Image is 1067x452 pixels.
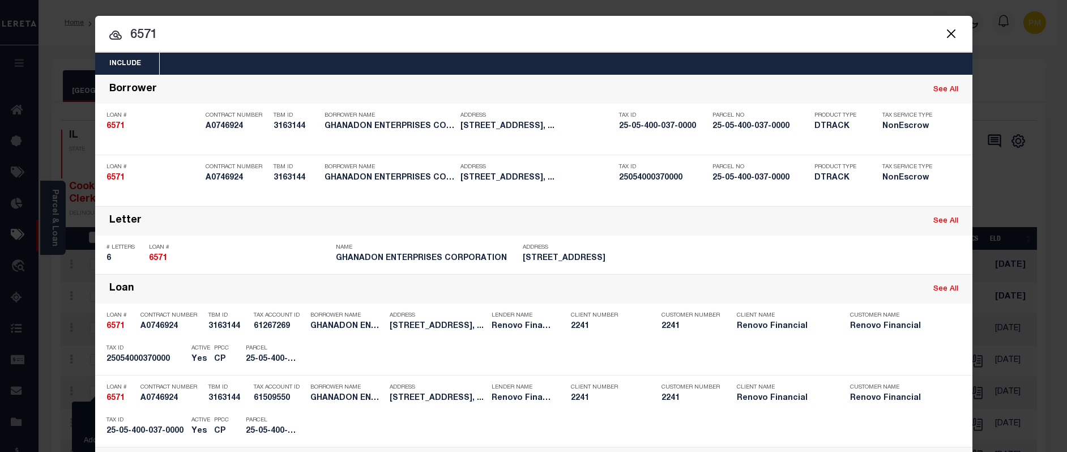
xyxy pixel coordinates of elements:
[106,384,135,391] p: Loan #
[390,394,486,403] h5: 9154 South May Street Chicago, ...
[460,164,613,170] p: Address
[661,312,720,319] p: Customer Number
[206,112,268,119] p: Contract Number
[208,384,248,391] p: TBM ID
[149,254,167,262] strong: 6571
[95,25,972,45] input: Start typing...
[460,112,613,119] p: Address
[882,112,939,119] p: Tax Service Type
[814,173,865,183] h5: DTRACK
[109,83,157,96] div: Borrower
[206,173,268,183] h5: A0746924
[246,345,297,352] p: Parcel
[737,384,833,391] p: Client Name
[390,322,486,331] h5: 9154 South May Street Chicago, ...
[325,164,455,170] p: Borrower Name
[712,112,809,119] p: Parcel No
[206,164,268,170] p: Contract Number
[571,322,645,331] h5: 2241
[325,173,455,183] h5: GHANADON ENTERPRISES CORPORATION
[492,312,554,319] p: Lender Name
[246,355,297,364] h5: 25-05-400-037-0000
[619,112,707,119] p: Tax ID
[661,384,720,391] p: Customer Number
[933,218,958,225] a: See All
[246,427,297,436] h5: 25-05-400-037-0000
[310,394,384,403] h5: GHANADON ENTERPRISES CORPORATION
[140,384,203,391] p: Contract Number
[571,384,645,391] p: Client Number
[246,417,297,424] p: Parcel
[737,322,833,331] h5: Renovo Financial
[106,394,135,403] h5: 6571
[814,122,865,131] h5: DTRACK
[106,355,186,364] h5: 25054000370000
[850,384,946,391] p: Customer Name
[106,427,186,436] h5: 25-05-400-037-0000
[106,322,125,330] strong: 6571
[933,86,958,93] a: See All
[850,394,946,403] h5: Renovo Financial
[149,254,330,263] h5: 6571
[191,417,210,424] p: Active
[106,174,125,182] strong: 6571
[191,345,210,352] p: Active
[254,384,305,391] p: Tax Account ID
[140,322,203,331] h5: A0746924
[661,322,718,331] h5: 2241
[712,164,809,170] p: Parcel No
[712,173,809,183] h5: 25-05-400-037-0000
[523,244,704,251] p: Address
[882,122,939,131] h5: NonEscrow
[850,312,946,319] p: Customer Name
[214,427,229,436] h5: CP
[492,322,554,331] h5: Renovo Financial
[850,322,946,331] h5: Renovo Financial
[95,53,155,75] button: Include
[274,173,319,183] h5: 3163144
[619,122,707,131] h5: 25-05-400-037-0000
[274,164,319,170] p: TBM ID
[208,394,248,403] h5: 3163144
[106,164,200,170] p: Loan #
[149,244,330,251] p: Loan #
[109,215,142,228] div: Letter
[274,122,319,131] h5: 3163144
[106,417,186,424] p: Tax ID
[390,384,486,391] p: Address
[208,312,248,319] p: TBM ID
[106,394,125,402] strong: 6571
[274,112,319,119] p: TBM ID
[206,122,268,131] h5: A0746924
[737,394,833,403] h5: Renovo Financial
[140,312,203,319] p: Contract Number
[882,173,939,183] h5: NonEscrow
[254,312,305,319] p: Tax Account ID
[214,417,229,424] p: PPCC
[109,283,134,296] div: Loan
[106,122,125,130] strong: 6571
[492,394,554,403] h5: Renovo Financial
[492,384,554,391] p: Lender Name
[661,394,718,403] h5: 2241
[106,254,143,263] h5: 6
[325,112,455,119] p: Borrower Name
[523,254,704,263] h5: 11650 South Walnut Ridge Drive
[214,355,229,364] h5: CP
[191,355,208,364] h5: Yes
[106,173,200,183] h5: 6571
[208,322,248,331] h5: 3163144
[140,394,203,403] h5: A0746924
[310,312,384,319] p: Borrower Name
[619,173,707,183] h5: 25054000370000
[254,322,305,331] h5: 61267269
[106,345,186,352] p: Tax ID
[571,394,645,403] h5: 2241
[106,244,143,251] p: # Letters
[737,312,833,319] p: Client Name
[310,384,384,391] p: Borrower Name
[310,322,384,331] h5: GHANADON ENTERPRISES CORPORATION
[106,112,200,119] p: Loan #
[571,312,645,319] p: Client Number
[460,122,613,131] h5: 9154 South May Street Chicago, ...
